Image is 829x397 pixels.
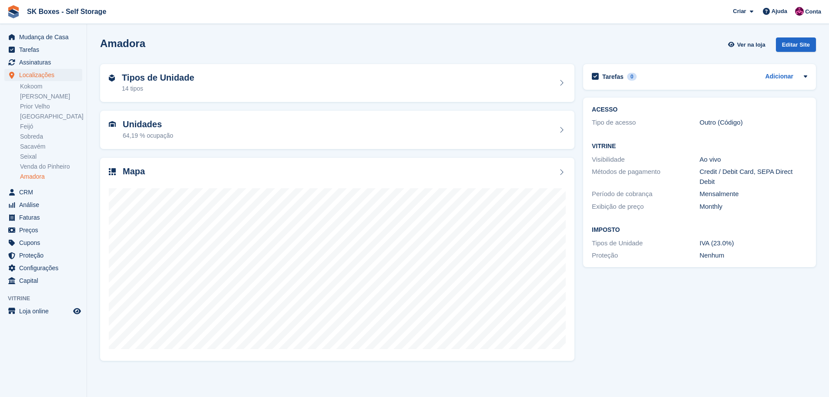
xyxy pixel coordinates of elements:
[700,238,807,248] div: IVA (23.0%)
[700,189,807,199] div: Mensalmente
[19,224,71,236] span: Preços
[122,84,194,93] div: 14 tipos
[592,118,699,128] div: Tipo de acesso
[20,92,82,101] a: [PERSON_NAME]
[4,199,82,211] a: menu
[100,37,145,49] h2: Amadora
[4,305,82,317] a: menu
[795,7,804,16] img: Joana Alegria
[4,275,82,287] a: menu
[19,56,71,68] span: Assinaturas
[20,163,82,171] a: Venda do Pinheiro
[20,173,82,181] a: Amadora
[4,211,82,224] a: menu
[19,44,71,56] span: Tarefas
[19,69,71,81] span: Localizações
[123,119,173,129] h2: Unidades
[109,121,116,127] img: unit-icn-7be61d7bf1b0ce9d3e12c5938cc71ed9869f7b940bace4675aadf7bd6d80202e.svg
[776,37,816,55] a: Editar Site
[733,7,746,16] span: Criar
[592,106,807,113] h2: ACESSO
[4,224,82,236] a: menu
[100,158,574,361] a: Mapa
[700,202,807,212] div: Monthly
[592,189,699,199] div: Período de cobrança
[19,186,71,198] span: CRM
[4,237,82,249] a: menu
[4,186,82,198] a: menu
[19,275,71,287] span: Capital
[23,4,110,19] a: SK Boxes - Self Storage
[122,73,194,83] h2: Tipos de Unidade
[20,122,82,131] a: Feijó
[4,249,82,261] a: menu
[123,166,145,176] h2: Mapa
[20,112,82,121] a: [GEOGRAPHIC_DATA]
[19,249,71,261] span: Proteção
[805,7,821,16] span: Conta
[592,202,699,212] div: Exibição de preço
[700,251,807,261] div: Nenhum
[700,118,807,128] div: Outro (Código)
[20,153,82,161] a: Seixal
[592,155,699,165] div: Visibilidade
[592,227,807,234] h2: Imposto
[109,168,116,175] img: map-icn-33ee37083ee616e46c38cad1a60f524a97daa1e2b2c8c0bc3eb3415660979fc1.svg
[4,44,82,56] a: menu
[19,199,71,211] span: Análise
[765,72,793,82] a: Adicionar
[700,167,807,187] div: Credit / Debit Card, SEPA Direct Debit
[19,305,71,317] span: Loja online
[4,31,82,43] a: menu
[19,31,71,43] span: Mudança de Casa
[4,56,82,68] a: menu
[100,111,574,149] a: Unidades 64,19 % ocupação
[592,251,699,261] div: Proteção
[4,262,82,274] a: menu
[737,41,765,49] span: Ver na loja
[602,73,624,81] h2: Tarefas
[776,37,816,52] div: Editar Site
[592,143,807,150] h2: Vitrine
[627,73,637,81] div: 0
[123,131,173,140] div: 64,19 % ocupação
[20,132,82,141] a: Sobreda
[20,102,82,111] a: Prior Velho
[19,237,71,249] span: Cupons
[592,167,699,187] div: Métodos de pagamento
[772,7,787,16] span: Ajuda
[20,82,82,91] a: Kokoom
[109,75,115,81] img: unit-type-icn-2b2737a686de81e16bb02015468b77c625bbabd49415b5ef34ead5e3b44a266d.svg
[20,143,82,151] a: Sacavém
[100,64,574,102] a: Tipos de Unidade 14 tipos
[4,69,82,81] a: menu
[19,211,71,224] span: Faturas
[727,37,769,52] a: Ver na loja
[592,238,699,248] div: Tipos de Unidade
[72,306,82,316] a: Loja de pré-visualização
[8,294,87,303] span: Vitrine
[7,5,20,18] img: stora-icon-8386f47178a22dfd0bd8f6a31ec36ba5ce8667c1dd55bd0f319d3a0aa187defe.svg
[19,262,71,274] span: Configurações
[700,155,807,165] div: Ao vivo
